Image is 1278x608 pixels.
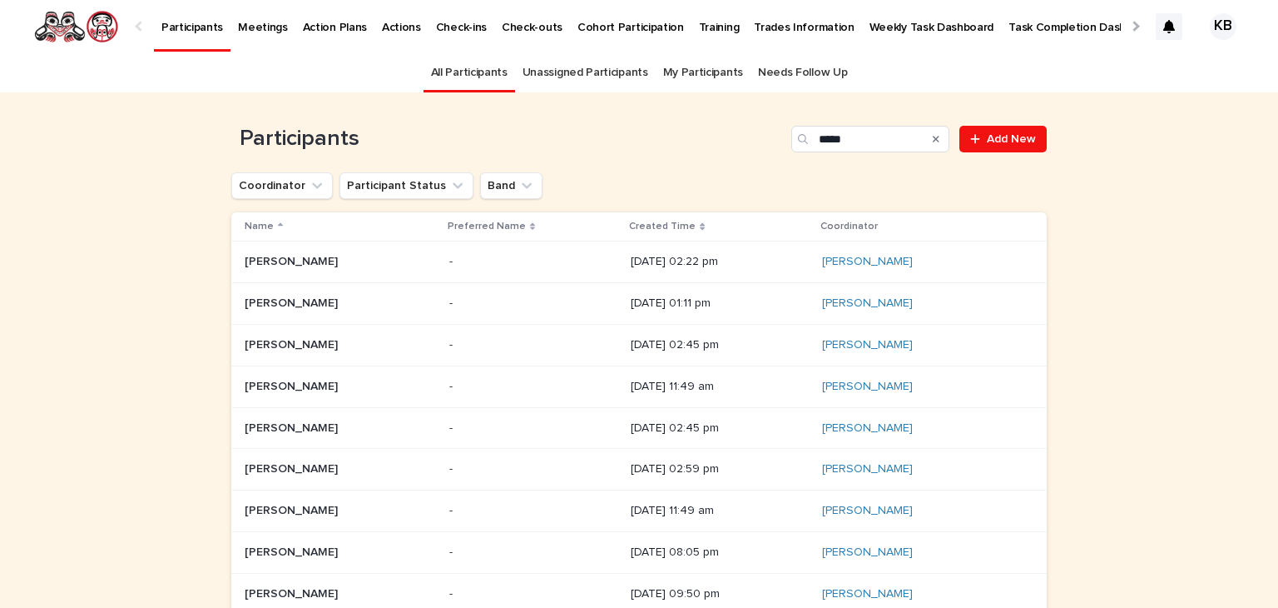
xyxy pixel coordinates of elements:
p: - [449,542,456,560]
p: [DATE] 01:11 pm [631,297,808,311]
div: KB [1210,13,1236,40]
a: All Participants [431,53,508,92]
p: [PERSON_NAME] [245,584,341,601]
tr: [PERSON_NAME][PERSON_NAME] -- [DATE] 08:05 pm[PERSON_NAME] [231,531,1047,573]
tr: [PERSON_NAME][PERSON_NAME] -- [DATE] 02:45 pm[PERSON_NAME] [231,324,1047,366]
tr: [PERSON_NAME][PERSON_NAME] -- [DATE] 02:45 pm[PERSON_NAME] [231,407,1047,449]
a: Add New [959,126,1047,152]
h1: Participants [231,126,785,152]
p: [PERSON_NAME] [245,335,341,352]
p: [PERSON_NAME] [245,542,341,560]
a: Needs Follow Up [758,53,847,92]
a: [PERSON_NAME] [822,587,913,601]
p: - [449,584,456,601]
tr: [PERSON_NAME][PERSON_NAME] -- [DATE] 01:11 pm[PERSON_NAME] [231,283,1047,325]
p: [PERSON_NAME] [245,376,341,394]
a: [PERSON_NAME] [822,421,913,436]
button: Band [480,172,542,199]
input: Search [791,126,949,152]
button: Participant Status [339,172,473,199]
p: [PERSON_NAME] [245,501,341,518]
tr: [PERSON_NAME][PERSON_NAME] -- [DATE] 11:49 am[PERSON_NAME] [231,366,1047,407]
a: My Participants [663,53,743,92]
p: [DATE] 09:50 pm [631,587,808,601]
tr: [PERSON_NAME][PERSON_NAME] -- [DATE] 11:49 am[PERSON_NAME] [231,491,1047,532]
p: [DATE] 02:22 pm [631,255,808,269]
p: [DATE] 11:49 am [631,504,808,518]
a: [PERSON_NAME] [822,255,913,269]
p: Preferred Name [448,217,526,236]
a: [PERSON_NAME] [822,297,913,311]
p: Created Time [629,217,696,236]
p: - [449,252,456,269]
p: [PERSON_NAME] [245,459,341,476]
p: [DATE] 02:45 pm [631,421,808,436]
p: - [449,501,456,518]
p: - [449,459,456,476]
p: [DATE] 11:49 am [631,380,808,394]
p: [DATE] 08:05 pm [631,546,808,560]
tr: [PERSON_NAME][PERSON_NAME] -- [DATE] 02:59 pm[PERSON_NAME] [231,449,1047,491]
a: [PERSON_NAME] [822,462,913,476]
p: [DATE] 02:59 pm [631,462,808,476]
p: [DATE] 02:45 pm [631,338,808,352]
p: Coordinator [820,217,878,236]
p: - [449,418,456,436]
p: Name [245,217,274,236]
p: [PERSON_NAME] [245,418,341,436]
p: - [449,376,456,394]
p: [PERSON_NAME] [245,293,341,311]
a: Unassigned Participants [523,53,648,92]
tr: [PERSON_NAME][PERSON_NAME] -- [DATE] 02:22 pm[PERSON_NAME] [231,242,1047,283]
a: [PERSON_NAME] [822,338,913,352]
a: [PERSON_NAME] [822,546,913,560]
button: Coordinator [231,172,333,199]
p: - [449,335,456,352]
span: Add New [987,133,1036,145]
a: [PERSON_NAME] [822,380,913,394]
p: [PERSON_NAME] [245,252,341,269]
img: rNyI97lYS1uoOg9yXW8k [33,10,119,43]
a: [PERSON_NAME] [822,504,913,518]
p: - [449,293,456,311]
